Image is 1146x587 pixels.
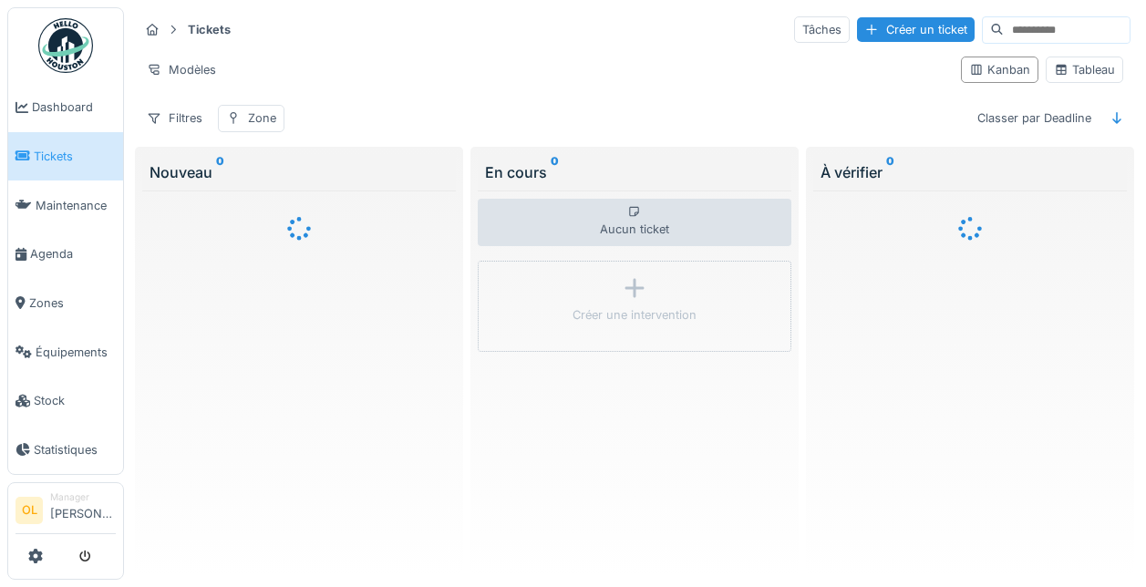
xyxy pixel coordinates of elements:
[50,490,116,504] div: Manager
[478,199,791,246] div: Aucun ticket
[794,16,850,43] div: Tâches
[248,109,276,127] div: Zone
[15,497,43,524] li: OL
[969,61,1030,78] div: Kanban
[8,180,123,230] a: Maintenance
[8,426,123,475] a: Statistiques
[181,21,238,38] strong: Tickets
[551,161,559,183] sup: 0
[8,376,123,426] a: Stock
[30,245,116,263] span: Agenda
[50,490,116,530] li: [PERSON_NAME]
[886,161,894,183] sup: 0
[34,148,116,165] span: Tickets
[34,392,116,409] span: Stock
[8,279,123,328] a: Zones
[34,441,116,458] span: Statistiques
[15,490,116,534] a: OL Manager[PERSON_NAME]
[485,161,784,183] div: En cours
[8,83,123,132] a: Dashboard
[139,105,211,131] div: Filtres
[821,161,1120,183] div: À vérifier
[36,197,116,214] span: Maintenance
[32,98,116,116] span: Dashboard
[29,294,116,312] span: Zones
[150,161,449,183] div: Nouveau
[1054,61,1115,78] div: Tableau
[969,105,1100,131] div: Classer par Deadline
[216,161,224,183] sup: 0
[573,306,697,324] div: Créer une intervention
[139,57,224,83] div: Modèles
[8,327,123,376] a: Équipements
[38,18,93,73] img: Badge_color-CXgf-gQk.svg
[36,344,116,361] span: Équipements
[8,132,123,181] a: Tickets
[857,17,975,42] div: Créer un ticket
[8,230,123,279] a: Agenda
